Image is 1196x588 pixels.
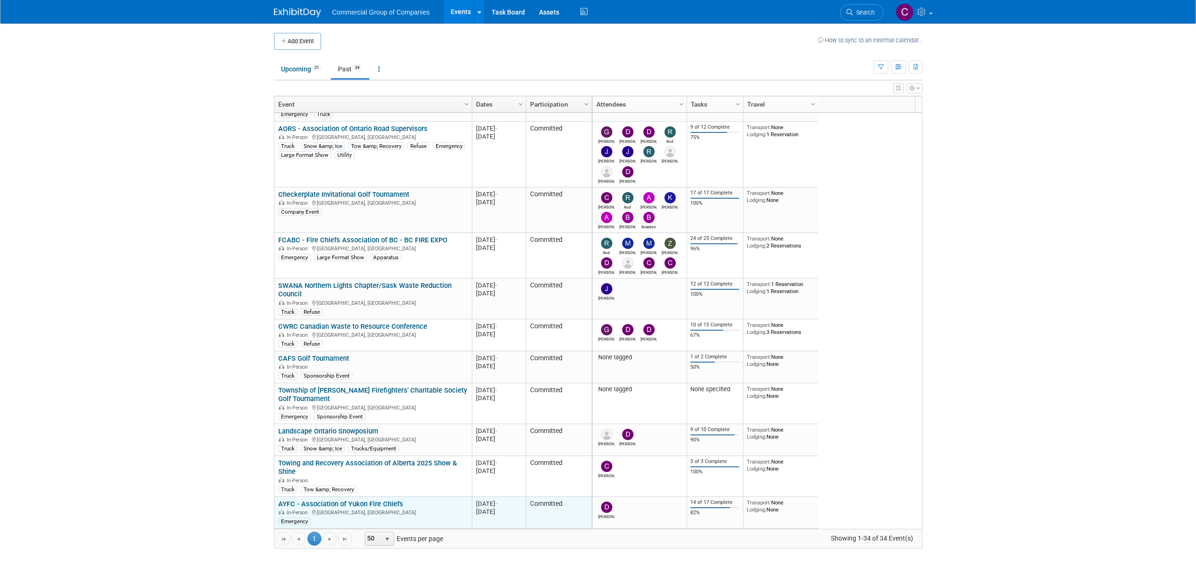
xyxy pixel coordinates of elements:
a: Go to the previous page [291,532,305,546]
div: Truck [278,372,297,379]
span: 50 [365,532,381,545]
td: Committed [526,351,592,383]
img: ExhibitDay [274,8,321,17]
img: Rod Leland [622,192,633,203]
div: [GEOGRAPHIC_DATA], [GEOGRAPHIC_DATA] [278,435,468,443]
div: Gregg Stockdale [598,138,615,144]
span: Transport: [747,322,771,328]
span: Lodging: [747,329,766,335]
div: [GEOGRAPHIC_DATA], [GEOGRAPHIC_DATA] [278,199,468,207]
span: Lodging: [747,197,766,203]
div: [DATE] [476,394,522,402]
span: Transport: [747,426,771,433]
img: Steve Rider [664,146,676,157]
img: In-Person Event [279,510,284,514]
img: In-Person Event [279,332,284,337]
span: Events per page [352,532,453,546]
span: Transport: [747,458,771,465]
span: Lodging: [747,393,766,399]
span: - [495,282,497,289]
div: 96% [690,246,739,252]
div: Emergency [433,142,465,150]
img: Rod Leland [664,126,676,138]
img: Ashley Carmody [601,212,612,223]
img: Brennan Kapler [622,212,633,223]
div: None None [747,458,814,472]
span: Lodging: [747,433,766,440]
div: [DATE] [476,190,522,198]
div: [DATE] [476,330,522,338]
div: [DATE] [476,500,522,508]
a: Attendees [596,96,680,112]
div: None None [747,190,814,203]
span: 1 [307,532,321,546]
div: Dale Hartung [619,138,636,144]
div: 67% [690,332,739,339]
a: Column Settings [808,96,818,110]
span: Commercial Group of Companies [332,8,430,16]
div: [DATE] [476,322,522,330]
img: In-Person Event [279,300,284,305]
div: None None [747,499,814,513]
img: Darren Daviduck [601,257,612,269]
img: David West [643,126,655,138]
span: Transport: [747,354,771,360]
img: Braedon Humphrey [643,212,655,223]
span: Transport: [747,235,771,242]
img: Carey Feduniw [664,257,676,269]
div: Emergency [278,413,311,420]
span: In-Person [287,405,311,411]
span: Lodging: [747,361,766,367]
img: Darren Daviduck [601,502,612,513]
td: Committed [526,456,592,497]
div: Refuse [301,308,323,316]
div: David West [619,335,636,341]
img: In-Person Event [279,437,284,441]
img: In-Person Event [279,364,284,369]
div: Carey Feduniw [662,269,678,275]
div: [DATE] [476,435,522,443]
img: Jeff Lipson [622,146,633,157]
div: Dale Hartung [619,440,636,446]
span: Column Settings [734,101,742,108]
span: Lodging: [747,465,766,472]
span: Lodging: [747,242,766,249]
div: Steve Rider [598,440,615,446]
img: Rod Leland [601,238,612,249]
div: None None [747,386,814,399]
div: 9 of 12 Complete [690,124,739,131]
div: [DATE] [476,386,522,394]
a: Column Settings [733,96,743,110]
div: [DATE] [476,354,522,362]
img: Dale Hartung [643,324,655,335]
div: 50% [690,364,739,371]
img: Adam Dingman [643,192,655,203]
a: AORS - Association of Ontario Road Supervisors [278,124,428,133]
div: 100% [690,469,739,475]
img: Cole Mattern [896,3,914,21]
div: Mike Feduniw [641,249,657,255]
a: Past34 [331,60,369,78]
img: In-Person Event [279,405,284,410]
span: - [495,125,497,132]
span: In-Person [287,510,311,516]
a: SWANA Northern Lights Chapter/Sask Waste Reduction Council [278,281,452,299]
span: 34 [352,64,362,71]
div: [DATE] [476,132,522,140]
a: Column Settings [461,96,472,110]
div: 75% [690,134,739,141]
img: Dale Hartung [622,429,633,440]
div: [DATE] [476,198,522,206]
div: Refuse [301,340,323,348]
div: Company Event [278,208,322,216]
div: Cory Calahaisn [598,472,615,478]
span: In-Person [287,134,311,140]
td: Committed [526,497,592,529]
span: - [495,355,497,362]
a: Participation [530,96,586,112]
div: 9 of 10 Complete [690,426,739,433]
span: - [495,323,497,330]
td: Committed [526,233,592,279]
div: [DATE] [476,508,522,516]
td: Committed [526,319,592,351]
